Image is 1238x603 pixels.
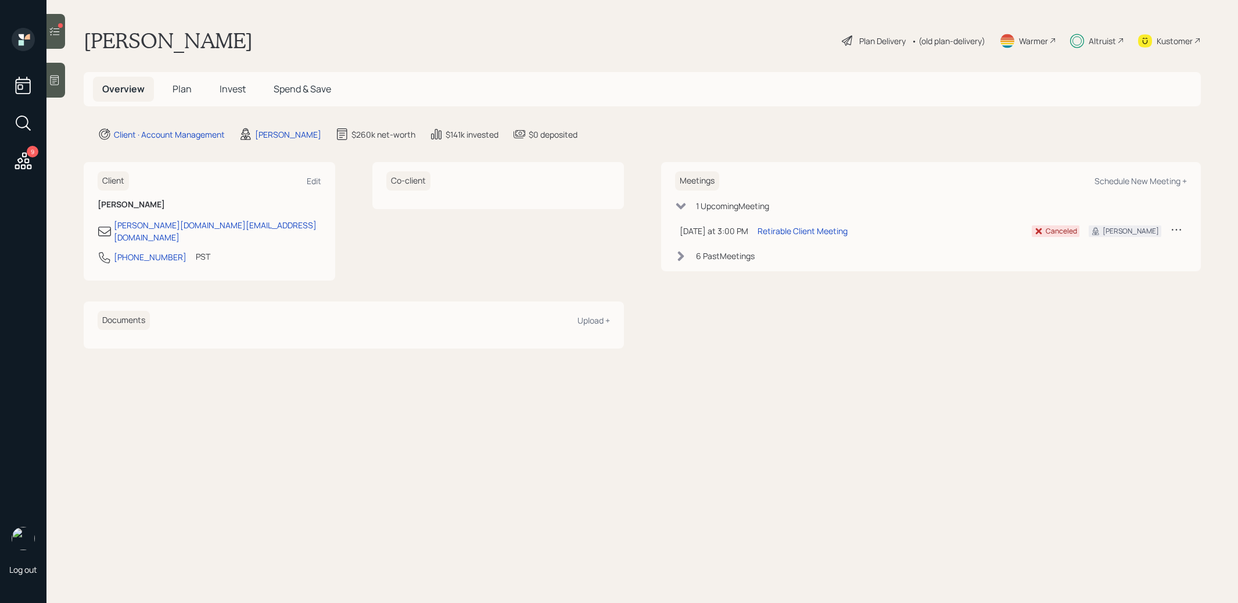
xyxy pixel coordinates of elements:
[680,225,748,237] div: [DATE] at 3:00 PM
[859,35,906,47] div: Plan Delivery
[1046,226,1077,236] div: Canceled
[529,128,577,141] div: $0 deposited
[274,82,331,95] span: Spend & Save
[577,315,610,326] div: Upload +
[84,28,253,53] h1: [PERSON_NAME]
[114,219,321,243] div: [PERSON_NAME][DOMAIN_NAME][EMAIL_ADDRESS][DOMAIN_NAME]
[912,35,985,47] div: • (old plan-delivery)
[351,128,415,141] div: $260k net-worth
[696,250,755,262] div: 6 Past Meeting s
[27,146,38,157] div: 9
[98,171,129,191] h6: Client
[102,82,145,95] span: Overview
[196,250,210,263] div: PST
[255,128,321,141] div: [PERSON_NAME]
[12,527,35,550] img: treva-nostdahl-headshot.png
[220,82,246,95] span: Invest
[114,251,186,263] div: [PHONE_NUMBER]
[9,564,37,575] div: Log out
[386,171,430,191] h6: Co-client
[173,82,192,95] span: Plan
[758,225,848,237] div: Retirable Client Meeting
[675,171,719,191] h6: Meetings
[1089,35,1116,47] div: Altruist
[98,200,321,210] h6: [PERSON_NAME]
[1019,35,1048,47] div: Warmer
[696,200,769,212] div: 1 Upcoming Meeting
[307,175,321,186] div: Edit
[1103,226,1159,236] div: [PERSON_NAME]
[1095,175,1187,186] div: Schedule New Meeting +
[98,311,150,330] h6: Documents
[446,128,498,141] div: $141k invested
[114,128,225,141] div: Client · Account Management
[1157,35,1193,47] div: Kustomer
